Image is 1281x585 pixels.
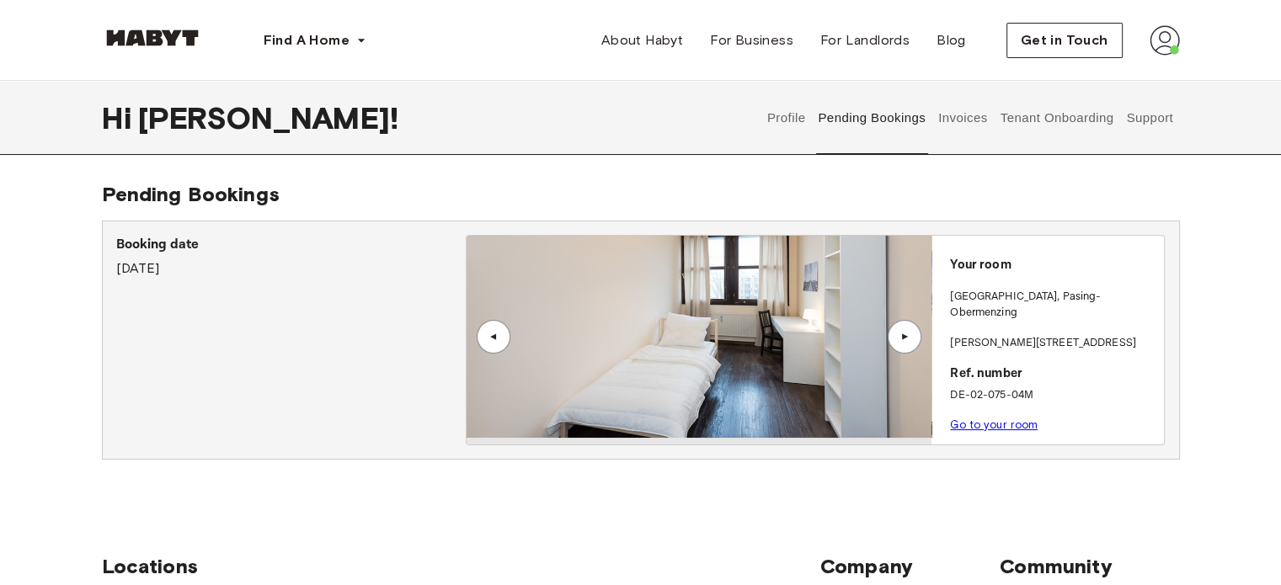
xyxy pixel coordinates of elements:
[816,81,928,155] button: Pending Bookings
[250,24,380,57] button: Find A Home
[998,81,1116,155] button: Tenant Onboarding
[1021,30,1108,51] span: Get in Touch
[116,235,466,255] p: Booking date
[896,332,913,342] div: ▲
[950,418,1038,431] a: Go to your room
[807,24,923,57] a: For Landlords
[264,30,350,51] span: Find A Home
[937,81,990,155] button: Invoices
[950,387,1157,404] p: DE-02-075-04M
[1124,81,1176,155] button: Support
[601,30,683,51] span: About Habyt
[950,256,1157,275] p: Your room
[588,24,697,57] a: About Habyt
[950,364,1157,384] p: Ref. number
[102,554,820,579] span: Locations
[697,24,807,57] a: For Business
[102,29,203,46] img: Habyt
[485,332,502,342] div: ▲
[1150,25,1180,56] img: avatar
[937,30,966,51] span: Blog
[923,24,979,57] a: Blog
[765,81,808,155] button: Profile
[820,30,910,51] span: For Landlords
[138,100,398,136] span: [PERSON_NAME] !
[761,81,1179,155] div: user profile tabs
[950,335,1157,352] p: [PERSON_NAME][STREET_ADDRESS]
[102,100,138,136] span: Hi
[1006,23,1123,58] button: Get in Touch
[1000,554,1179,579] span: Community
[820,554,1000,579] span: Company
[710,30,793,51] span: For Business
[116,235,466,279] div: [DATE]
[102,182,280,206] span: Pending Bookings
[467,236,931,438] img: Image of the room
[950,289,1157,322] p: [GEOGRAPHIC_DATA] , Pasing-Obermenzing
